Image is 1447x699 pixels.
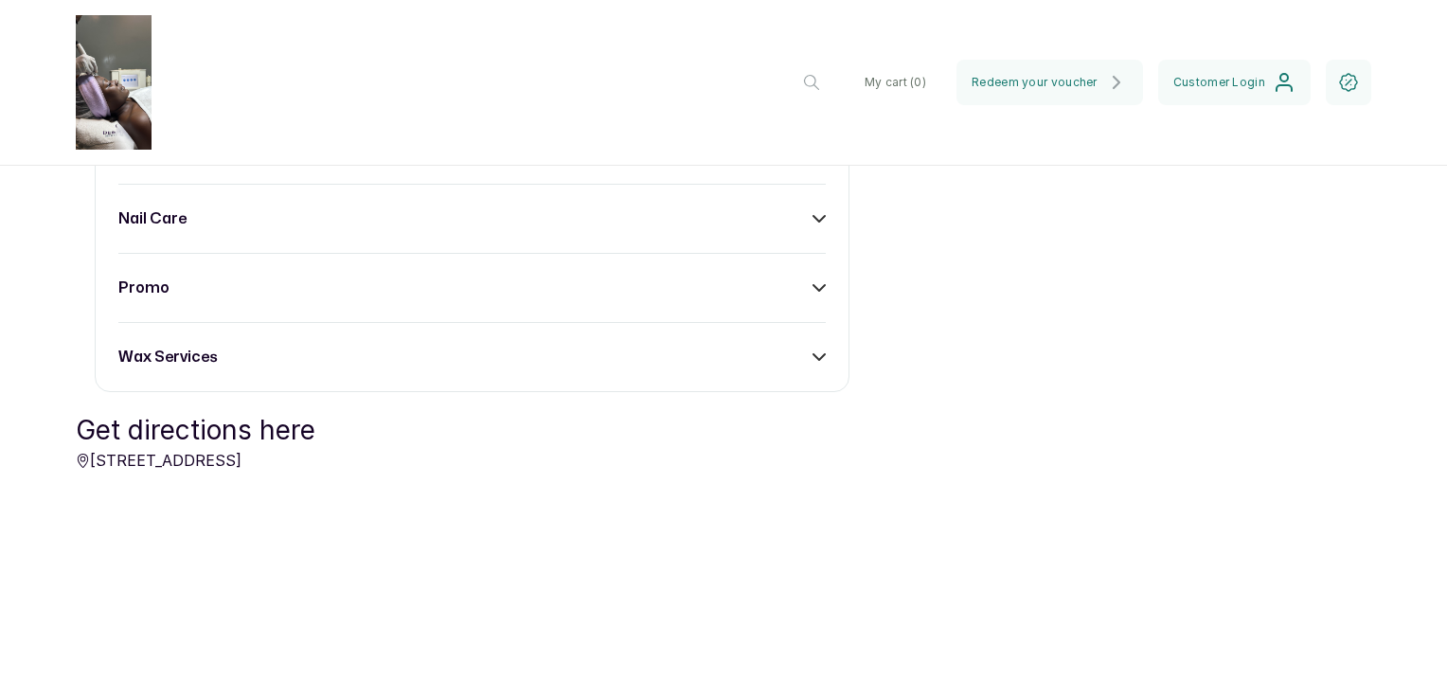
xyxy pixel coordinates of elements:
button: Customer Login [1158,60,1311,105]
h3: promo [118,277,170,299]
button: Redeem your voucher [956,60,1143,105]
img: business logo [76,15,152,150]
button: My cart (0) [849,60,941,105]
p: Get directions here [76,411,315,449]
h3: nail care [118,207,187,230]
p: [STREET_ADDRESS] [76,449,315,472]
span: Redeem your voucher [972,75,1098,90]
span: Customer Login [1173,75,1265,90]
h3: wax services [118,346,218,368]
